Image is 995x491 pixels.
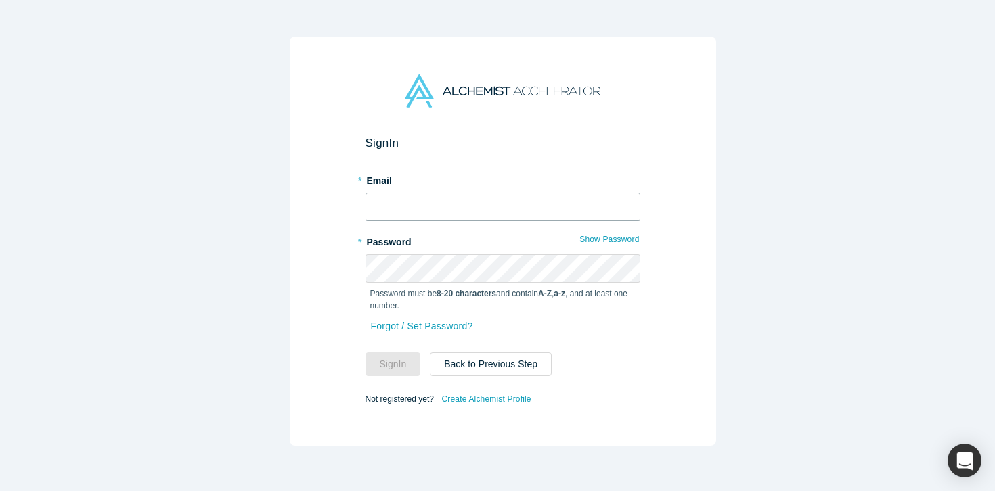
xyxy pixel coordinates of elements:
a: Create Alchemist Profile [441,390,531,408]
p: Password must be and contain , , and at least one number. [370,287,636,312]
img: Alchemist Accelerator Logo [405,74,600,108]
button: Show Password [579,231,640,248]
label: Password [366,231,640,250]
button: Back to Previous Step [430,352,552,376]
h2: Sign In [366,136,640,150]
strong: a-z [554,289,565,298]
strong: 8-20 characters [437,289,496,298]
strong: A-Z [538,289,552,298]
button: SignIn [366,352,421,376]
a: Forgot / Set Password? [370,314,474,338]
label: Email [366,169,640,188]
span: Not registered yet? [366,394,434,404]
